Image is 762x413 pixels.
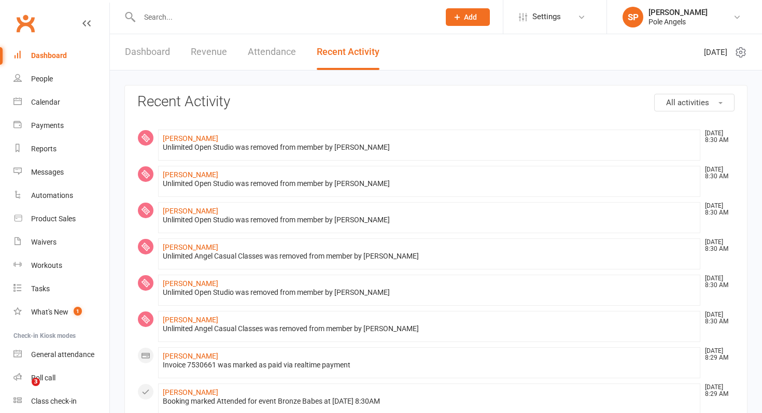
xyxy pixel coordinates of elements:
a: Waivers [13,231,109,254]
a: Clubworx [12,10,38,36]
div: Unlimited Open Studio was removed from member by [PERSON_NAME] [163,143,696,152]
a: What's New1 [13,301,109,324]
a: Class kiosk mode [13,390,109,413]
div: Unlimited Open Studio was removed from member by [PERSON_NAME] [163,216,696,224]
a: Product Sales [13,207,109,231]
a: Workouts [13,254,109,277]
span: All activities [666,98,709,107]
div: Waivers [31,238,57,246]
a: Attendance [248,34,296,70]
a: Payments [13,114,109,137]
div: Unlimited Angel Casual Classes was removed from member by [PERSON_NAME] [163,252,696,261]
a: [PERSON_NAME] [163,134,218,143]
div: Product Sales [31,215,76,223]
time: [DATE] 8:30 AM [700,166,734,180]
button: All activities [654,94,735,111]
span: 1 [74,307,82,316]
div: Unlimited Open Studio was removed from member by [PERSON_NAME] [163,179,696,188]
a: Automations [13,184,109,207]
a: [PERSON_NAME] [163,170,218,179]
button: Add [446,8,490,26]
a: Tasks [13,277,109,301]
a: [PERSON_NAME] [163,352,218,360]
div: People [31,75,53,83]
div: Reports [31,145,57,153]
time: [DATE] 8:30 AM [700,239,734,252]
div: Automations [31,191,73,200]
div: [PERSON_NAME] [648,8,708,17]
a: Dashboard [13,44,109,67]
div: Invoice 7530661 was marked as paid via realtime payment [163,361,696,369]
iframe: Intercom live chat [10,378,35,403]
span: Settings [532,5,561,29]
a: General attendance kiosk mode [13,343,109,366]
div: General attendance [31,350,94,359]
div: Tasks [31,284,50,293]
a: Messages [13,161,109,184]
a: [PERSON_NAME] [163,388,218,396]
a: [PERSON_NAME] [163,279,218,288]
time: [DATE] 8:30 AM [700,203,734,216]
a: [PERSON_NAME] [163,207,218,215]
div: Unlimited Open Studio was removed from member by [PERSON_NAME] [163,288,696,297]
div: Unlimited Angel Casual Classes was removed from member by [PERSON_NAME] [163,324,696,333]
time: [DATE] 8:30 AM [700,311,734,325]
div: Pole Angels [648,17,708,26]
input: Search... [136,10,432,24]
time: [DATE] 8:29 AM [700,348,734,361]
time: [DATE] 8:30 AM [700,130,734,144]
a: Roll call [13,366,109,390]
div: Calendar [31,98,60,106]
div: SP [623,7,643,27]
time: [DATE] 8:29 AM [700,384,734,397]
a: [PERSON_NAME] [163,316,218,324]
span: Add [464,13,477,21]
div: Class check-in [31,397,77,405]
div: Dashboard [31,51,67,60]
a: Calendar [13,91,109,114]
div: What's New [31,308,68,316]
div: Workouts [31,261,62,269]
div: Booking marked Attended for event Bronze Babes at [DATE] 8:30AM [163,397,696,406]
span: 3 [32,378,40,386]
a: Revenue [191,34,227,70]
span: [DATE] [704,46,727,59]
a: People [13,67,109,91]
a: Recent Activity [317,34,379,70]
time: [DATE] 8:30 AM [700,275,734,289]
div: Messages [31,168,64,176]
a: [PERSON_NAME] [163,243,218,251]
a: Dashboard [125,34,170,70]
div: Payments [31,121,64,130]
a: Reports [13,137,109,161]
h3: Recent Activity [137,94,735,110]
div: Roll call [31,374,55,382]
